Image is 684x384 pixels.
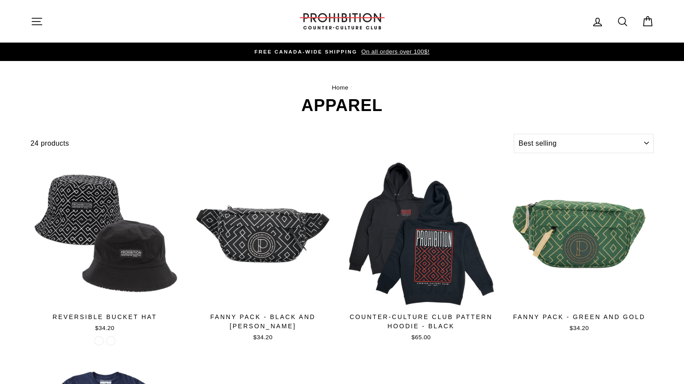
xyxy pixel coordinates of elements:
a: Counter-Culture Club Pattern Hoodie - Black$65.00 [347,160,496,345]
a: REVERSIBLE BUCKET HAT$34.20 [31,160,179,336]
a: Home [332,84,348,91]
div: $34.20 [189,333,337,342]
span: FREE CANADA-WIDE SHIPPING [254,49,357,54]
div: Counter-Culture Club Pattern Hoodie - Black [347,312,496,331]
div: FANNY PACK - GREEN AND GOLD [505,312,654,322]
a: FREE CANADA-WIDE SHIPPING On all orders over 100$! [33,47,652,57]
a: FANNY PACK - GREEN AND GOLD$34.20 [505,160,654,336]
h1: APPAREL [31,97,654,114]
span: / [350,84,352,91]
div: 24 products [31,138,511,149]
span: On all orders over 100$! [359,48,429,55]
div: REVERSIBLE BUCKET HAT [31,312,179,322]
nav: breadcrumbs [31,83,654,93]
div: FANNY PACK - BLACK AND [PERSON_NAME] [189,312,337,331]
div: $65.00 [347,333,496,342]
div: $34.20 [31,324,179,333]
a: FANNY PACK - BLACK AND [PERSON_NAME]$34.20 [189,160,337,345]
img: PROHIBITION COUNTER-CULTURE CLUB [298,13,386,29]
div: $34.20 [505,324,654,333]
